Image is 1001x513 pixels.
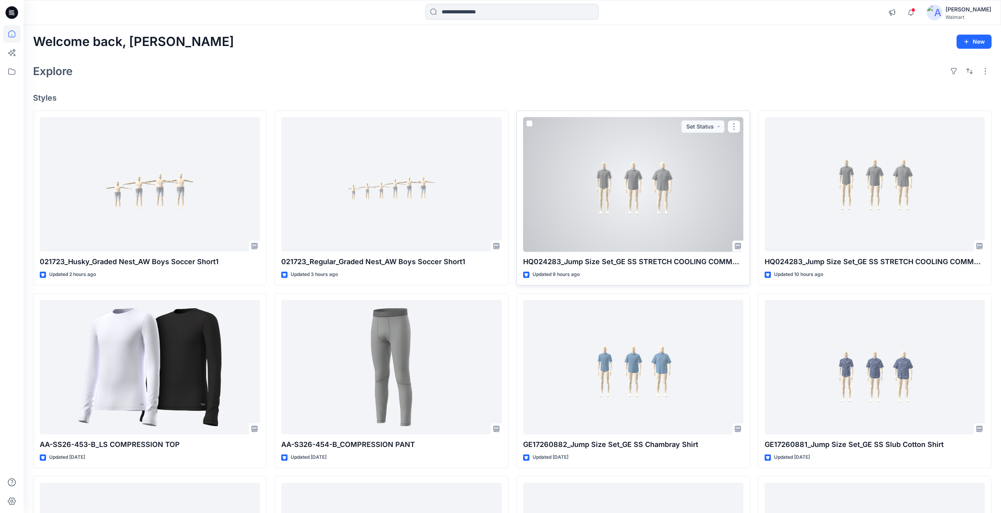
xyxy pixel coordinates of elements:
[765,300,985,435] a: GE17260881_Jump Size Set_GE SS Slub Cotton Shirt
[40,300,260,435] a: AA-SS26-453-B_LS COMPRESSION TOP
[49,453,85,462] p: Updated [DATE]
[523,117,743,252] a: HQ024283_Jump Size Set_GE SS STRETCH COOLING COMMUTER SHIRT
[946,14,991,20] div: Walmart
[33,65,73,77] h2: Explore
[281,117,501,252] a: 021723_Regular_Graded Nest_AW Boys Soccer Short1
[765,256,985,267] p: HQ024283_Jump Size Set_GE SS STRETCH COOLING COMMUTER SHIRT
[927,5,942,20] img: avatar
[523,439,743,450] p: GE17260882_Jump Size Set_GE SS Chambray Shirt
[533,270,580,279] p: Updated 9 hours ago
[765,117,985,252] a: HQ024283_Jump Size Set_GE SS STRETCH COOLING COMMUTER SHIRT
[40,439,260,450] p: AA-SS26-453-B_LS COMPRESSION TOP
[33,93,992,103] h4: Styles
[774,270,823,279] p: Updated 10 hours ago
[774,453,810,462] p: Updated [DATE]
[765,439,985,450] p: GE17260881_Jump Size Set_GE SS Slub Cotton Shirt
[946,5,991,14] div: [PERSON_NAME]
[33,35,234,49] h2: Welcome back, [PERSON_NAME]
[291,453,326,462] p: Updated [DATE]
[533,453,568,462] p: Updated [DATE]
[40,256,260,267] p: 021723_Husky_Graded Nest_AW Boys Soccer Short1
[291,270,338,279] p: Updated 3 hours ago
[523,256,743,267] p: HQ024283_Jump Size Set_GE SS STRETCH COOLING COMMUTER SHIRT
[40,117,260,252] a: 021723_Husky_Graded Nest_AW Boys Soccer Short1
[957,35,992,49] button: New
[49,270,96,279] p: Updated 2 hours ago
[281,256,501,267] p: 021723_Regular_Graded Nest_AW Boys Soccer Short1
[281,300,501,435] a: AA-S326-454-B_COMPRESSION PANT
[281,439,501,450] p: AA-S326-454-B_COMPRESSION PANT
[523,300,743,435] a: GE17260882_Jump Size Set_GE SS Chambray Shirt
